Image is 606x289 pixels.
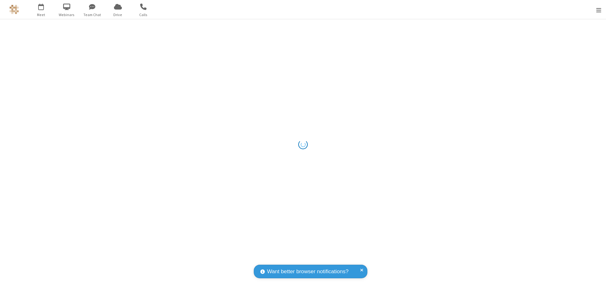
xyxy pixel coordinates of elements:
[9,5,19,14] img: QA Selenium DO NOT DELETE OR CHANGE
[80,12,104,18] span: Team Chat
[55,12,79,18] span: Webinars
[267,268,348,276] span: Want better browser notifications?
[106,12,130,18] span: Drive
[29,12,53,18] span: Meet
[132,12,155,18] span: Calls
